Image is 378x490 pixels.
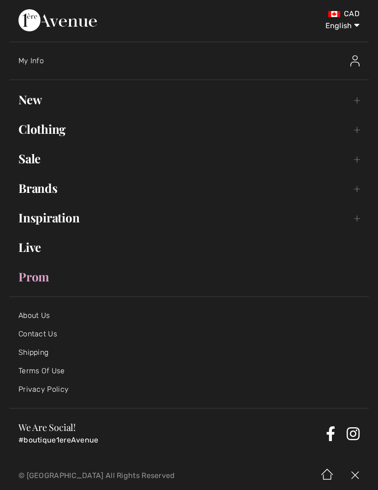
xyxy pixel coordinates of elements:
a: Instagram [347,426,360,441]
img: Home [313,461,341,490]
p: #boutique1ereAvenue [18,436,322,445]
a: My InfoMy Info [18,46,369,76]
span: Help [22,6,41,15]
img: My Info [350,55,360,66]
a: Inspiration [9,208,369,228]
a: Facebook [326,426,335,441]
p: © [GEOGRAPHIC_DATA] All Rights Reserved [18,472,223,479]
a: Sale [9,149,369,169]
a: Clothing [9,119,369,139]
a: Terms Of Use [18,366,65,375]
img: 1ère Avenue [18,9,97,31]
a: Privacy Policy [18,385,69,394]
a: Contact Us [18,329,57,338]
a: New [9,90,369,110]
a: Live [9,237,369,257]
span: My Info [18,56,44,65]
a: About Us [18,311,50,320]
a: Brands [9,178,369,198]
a: Shipping [18,348,48,357]
div: CAD [223,9,360,18]
img: X [341,461,369,490]
a: Prom [9,267,369,287]
h3: We Are Social! [18,423,322,432]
